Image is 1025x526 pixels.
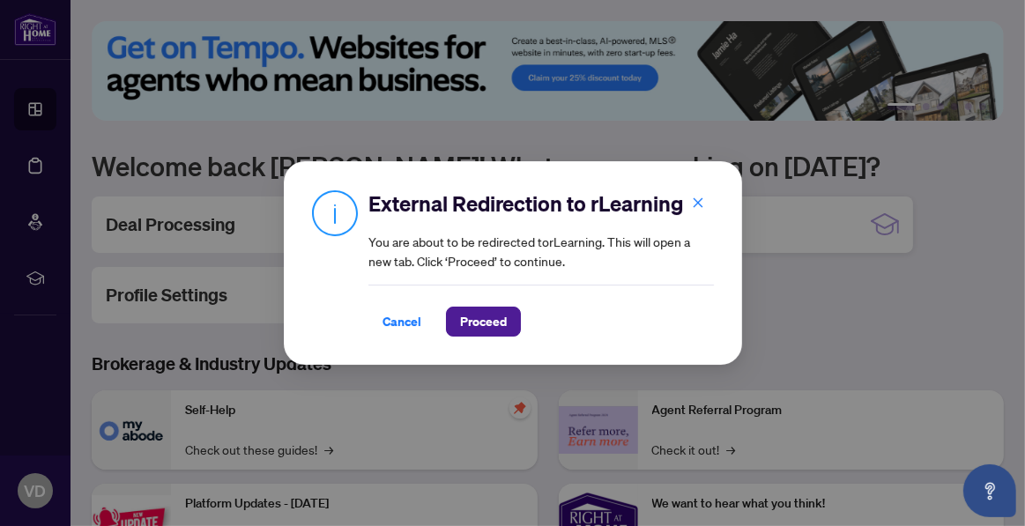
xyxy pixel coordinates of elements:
[460,307,507,336] span: Proceed
[692,196,704,209] span: close
[368,189,714,337] div: You are about to be redirected to rLearning . This will open a new tab. Click ‘Proceed’ to continue.
[446,307,521,337] button: Proceed
[963,464,1016,517] button: Open asap
[312,189,358,236] img: Info Icon
[368,307,435,337] button: Cancel
[383,307,421,336] span: Cancel
[368,189,714,218] h2: External Redirection to rLearning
